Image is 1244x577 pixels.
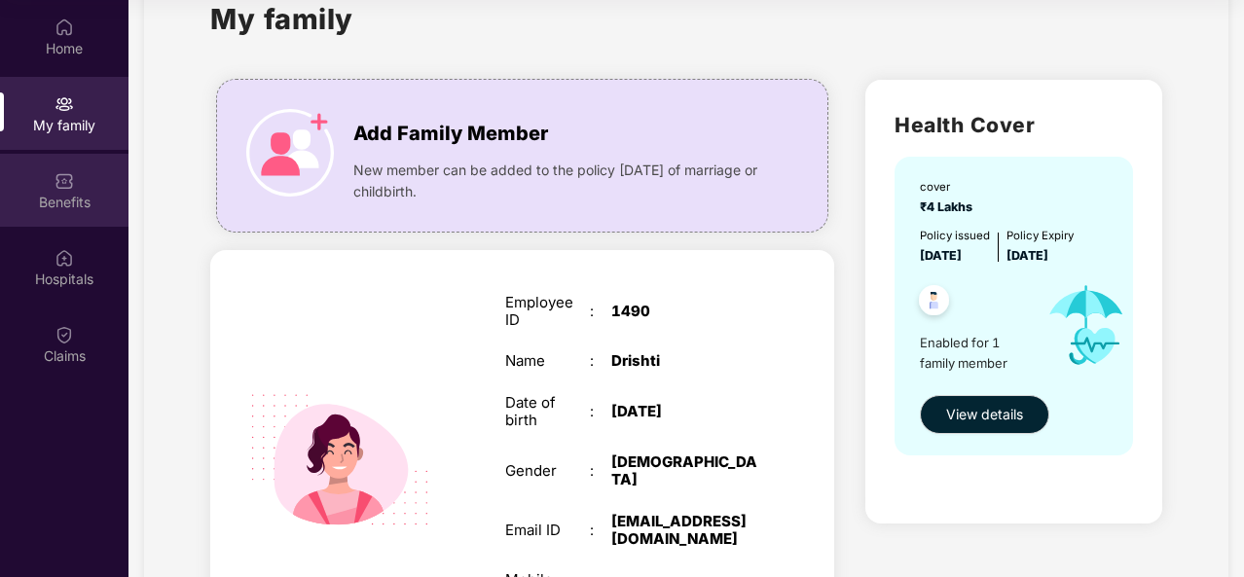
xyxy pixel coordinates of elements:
div: : [590,303,611,320]
div: [DEMOGRAPHIC_DATA] [611,453,759,488]
span: ₹4 Lakhs [920,199,978,214]
div: Email ID [505,522,590,539]
div: : [590,462,611,480]
div: : [590,352,611,370]
div: Gender [505,462,590,480]
img: svg+xml;base64,PHN2ZyB4bWxucz0iaHR0cDovL3d3dy53My5vcmcvMjAwMC9zdmciIHdpZHRoPSI0OC45NDMiIGhlaWdodD... [910,279,958,327]
span: View details [946,404,1023,425]
button: View details [920,395,1049,434]
div: [EMAIL_ADDRESS][DOMAIN_NAME] [611,513,759,548]
div: cover [920,178,978,196]
img: svg+xml;base64,PHN2ZyBpZD0iSG9zcGl0YWxzIiB4bWxucz0iaHR0cDovL3d3dy53My5vcmcvMjAwMC9zdmciIHdpZHRoPS... [55,248,74,268]
span: [DATE] [920,248,962,263]
img: icon [1032,266,1142,385]
div: Policy Expiry [1006,227,1074,244]
img: svg+xml;base64,PHN2ZyBpZD0iQmVuZWZpdHMiIHhtbG5zPSJodHRwOi8vd3d3LnczLm9yZy8yMDAwL3N2ZyIgd2lkdGg9Ij... [55,171,74,191]
img: icon [246,109,334,197]
div: : [590,522,611,539]
div: 1490 [611,303,759,320]
img: svg+xml;base64,PHN2ZyBpZD0iSG9tZSIgeG1sbnM9Imh0dHA6Ly93d3cudzMub3JnLzIwMDAvc3ZnIiB3aWR0aD0iMjAiIG... [55,18,74,37]
span: Enabled for 1 family member [920,333,1032,373]
div: [DATE] [611,403,759,420]
div: Drishti [611,352,759,370]
h2: Health Cover [895,109,1132,141]
img: svg+xml;base64,PHN2ZyBpZD0iQ2xhaW0iIHhtbG5zPSJodHRwOi8vd3d3LnczLm9yZy8yMDAwL3N2ZyIgd2lkdGg9IjIwIi... [55,325,74,344]
img: svg+xml;base64,PHN2ZyB3aWR0aD0iMjAiIGhlaWdodD0iMjAiIHZpZXdCb3g9IjAgMCAyMCAyMCIgZmlsbD0ibm9uZSIgeG... [55,94,74,114]
div: Employee ID [505,294,590,329]
div: Date of birth [505,394,590,429]
div: Name [505,352,590,370]
div: Policy issued [920,227,990,244]
div: : [590,403,611,420]
span: Add Family Member [353,119,548,149]
img: svg+xml;base64,PHN2ZyB4bWxucz0iaHR0cDovL3d3dy53My5vcmcvMjAwMC9zdmciIHdpZHRoPSIyMjQiIGhlaWdodD0iMT... [227,347,452,572]
span: [DATE] [1006,248,1048,263]
span: New member can be added to the policy [DATE] of marriage or childbirth. [353,160,767,202]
